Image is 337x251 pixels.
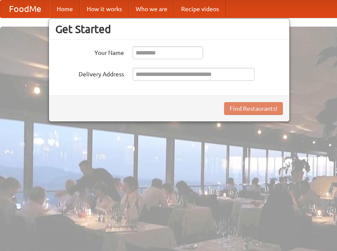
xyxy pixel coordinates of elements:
[224,102,283,115] button: Find Restaurants!
[129,0,174,18] a: Who we are
[55,68,124,79] label: Delivery Address
[174,0,226,18] a: Recipe videos
[0,0,50,18] a: FoodMe
[55,23,283,36] h3: Get Started
[80,0,129,18] a: How it works
[55,46,124,57] label: Your Name
[50,0,80,18] a: Home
